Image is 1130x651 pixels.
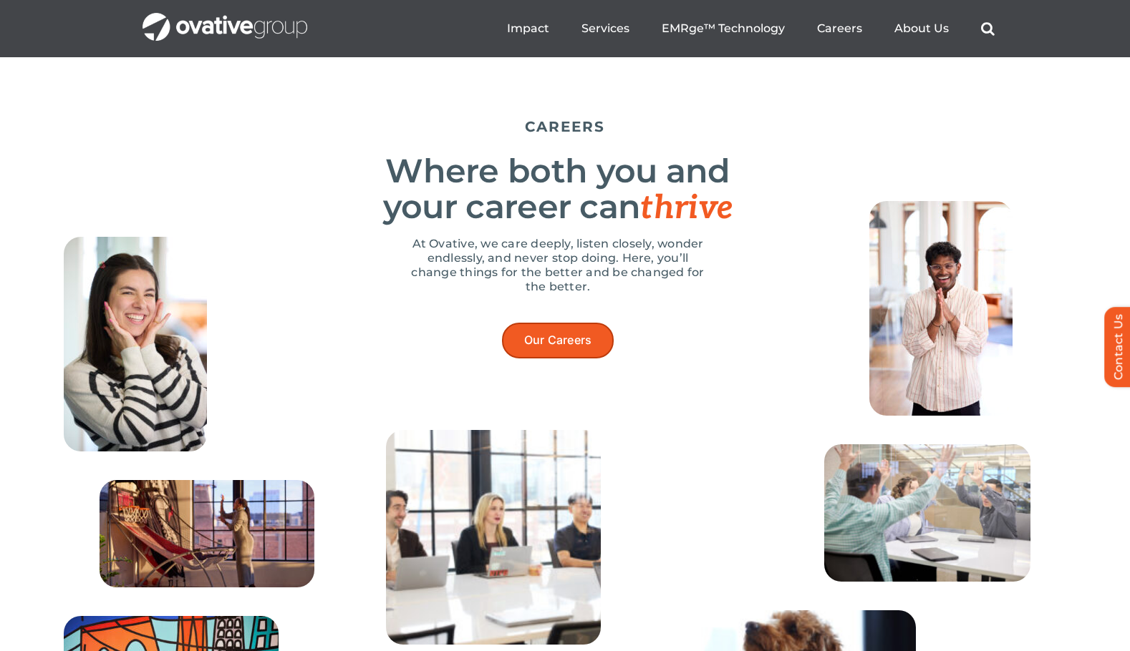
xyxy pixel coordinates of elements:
span: thrive [640,188,733,228]
a: Careers [817,21,862,36]
p: At Ovative, we care deeply, listen closely, wonder endlessly, and never stop doing. Here, you’ll ... [407,237,708,294]
a: OG_Full_horizontal_WHT [143,11,307,25]
nav: Menu [507,6,995,52]
a: Our Careers [502,323,614,358]
a: Services [581,21,629,36]
img: Home – Careers 5 [386,430,601,645]
img: Home – Careers 10 [869,201,1013,416]
img: Home – Careers 4 [824,444,1030,582]
a: About Us [894,21,949,36]
a: EMRge™ Technology [662,21,785,36]
img: Home – Careers 1 [100,480,314,587]
a: Search [981,21,995,36]
h2: Where both you and your career can [121,153,995,226]
a: Impact [507,21,549,36]
span: Our Careers [524,333,592,347]
img: Home – Careers 9 [64,237,207,451]
h5: CAREERS [135,118,995,135]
